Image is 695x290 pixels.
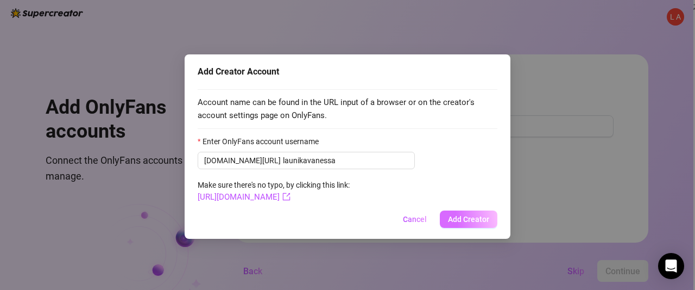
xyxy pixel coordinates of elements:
[204,155,281,166] span: [DOMAIN_NAME][URL]
[440,211,497,228] button: Add Creator
[198,181,350,201] span: Make sure there's no typo, by clicking this link:
[282,193,290,201] span: export
[448,215,489,224] span: Add Creator
[658,253,684,279] div: Open Intercom Messenger
[394,211,435,228] button: Cancel
[198,135,326,147] label: Enter OnlyFans account username
[198,192,290,202] a: [URL][DOMAIN_NAME]export
[283,155,408,166] input: Enter OnlyFans account username
[198,96,497,122] span: Account name can be found in the URL input of a browser or on the creator's account settings page...
[198,65,497,78] div: Add Creator Account
[403,215,427,224] span: Cancel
